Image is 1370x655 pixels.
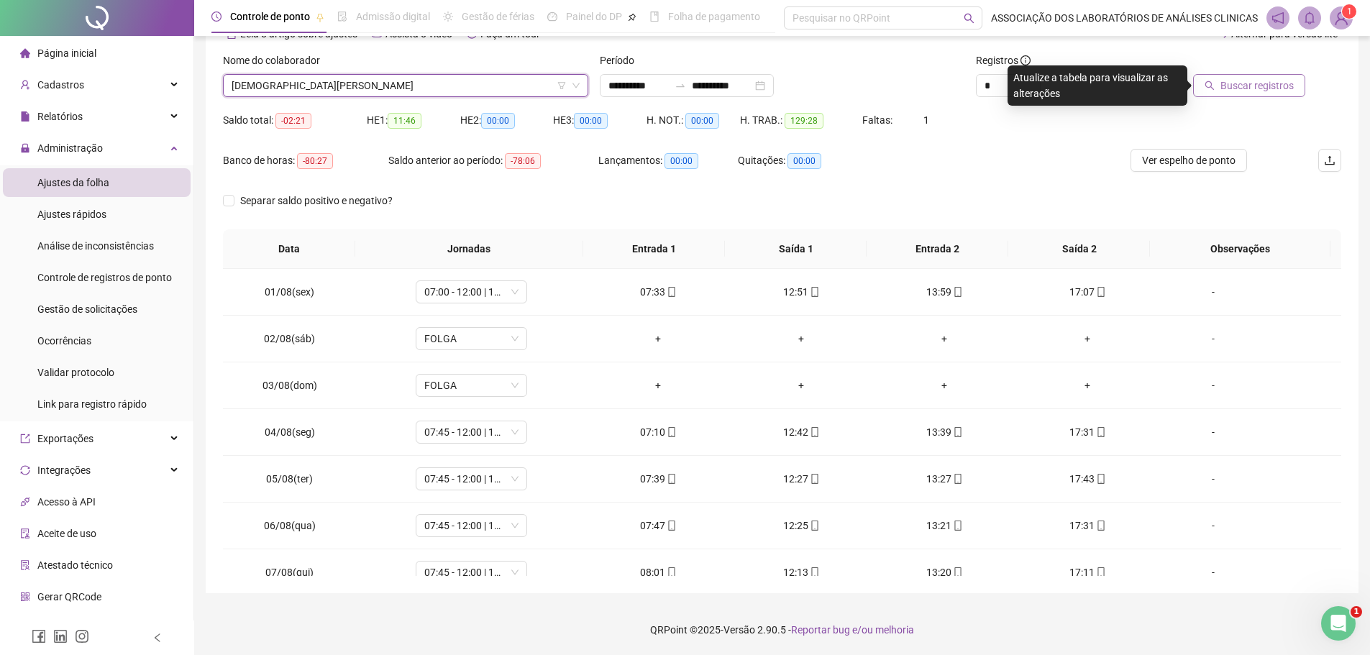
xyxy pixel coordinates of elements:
[1095,567,1106,577] span: mobile
[264,520,316,531] span: 06/08(qua)
[20,465,30,475] span: sync
[885,377,1005,393] div: +
[885,284,1005,300] div: 13:59
[557,81,566,90] span: filter
[1220,78,1294,93] span: Buscar registros
[976,52,1031,68] span: Registros
[808,567,820,577] span: mobile
[675,80,686,91] span: to
[443,12,453,22] span: sun
[1028,518,1148,533] div: 17:31
[808,521,820,531] span: mobile
[424,281,519,303] span: 07:00 - 12:00 | 13:00 - 17:00
[337,12,347,22] span: file-done
[1095,287,1106,297] span: mobile
[424,468,519,490] span: 07:45 - 12:00 | 13:00 - 17:30
[462,11,534,22] span: Gestão de férias
[923,114,929,126] span: 1
[1161,241,1319,257] span: Observações
[598,331,718,347] div: +
[194,605,1370,655] footer: QRPoint © 2025 - 2.90.5 -
[316,13,324,22] span: pushpin
[787,153,821,169] span: 00:00
[37,79,84,91] span: Cadastros
[1171,377,1256,393] div: -
[1171,518,1256,533] div: -
[951,521,963,531] span: mobile
[725,229,867,269] th: Saída 1
[1095,474,1106,484] span: mobile
[505,153,541,169] span: -78:06
[1347,6,1352,17] span: 1
[1028,564,1148,580] div: 17:11
[1028,377,1148,393] div: +
[547,12,557,22] span: dashboard
[598,284,718,300] div: 07:33
[1028,471,1148,487] div: 17:43
[37,496,96,508] span: Acesso à API
[230,11,310,22] span: Controle de ponto
[20,143,30,153] span: lock
[1131,149,1247,172] button: Ver espelho de ponto
[37,591,101,603] span: Gerar QRCode
[665,153,698,169] span: 00:00
[740,112,862,129] div: H. TRAB.:
[1193,74,1305,97] button: Buscar registros
[1171,564,1256,580] div: -
[885,424,1005,440] div: 13:39
[20,434,30,444] span: export
[424,328,519,349] span: FOLGA
[388,152,598,169] div: Saldo anterior ao período:
[37,464,91,476] span: Integrações
[553,112,647,129] div: HE 3:
[885,518,1005,533] div: 13:21
[232,75,580,96] span: LAISLAN ALVES SANTOS
[481,113,515,129] span: 00:00
[20,497,30,507] span: api
[424,515,519,536] span: 07:45 - 12:00 | 13:00 - 17:30
[367,112,460,129] div: HE 1:
[665,474,677,484] span: mobile
[741,377,862,393] div: +
[598,152,738,169] div: Lançamentos:
[266,473,313,485] span: 05/08(ter)
[862,114,895,126] span: Faltas:
[20,80,30,90] span: user-add
[665,521,677,531] span: mobile
[1020,55,1031,65] span: info-circle
[1171,331,1256,347] div: -
[572,81,580,90] span: down
[275,113,311,129] span: -02:21
[1171,284,1256,300] div: -
[223,229,355,269] th: Data
[1271,12,1284,24] span: notification
[741,424,862,440] div: 12:42
[598,518,718,533] div: 07:47
[37,47,96,59] span: Página inicial
[1142,152,1236,168] span: Ver espelho de ponto
[37,367,114,378] span: Validar protocolo
[20,48,30,58] span: home
[460,112,554,129] div: HE 2:
[1028,331,1148,347] div: +
[37,433,93,444] span: Exportações
[37,303,137,315] span: Gestão de solicitações
[37,398,147,410] span: Link para registro rápido
[297,153,333,169] span: -80:27
[265,426,315,438] span: 04/08(seg)
[355,229,583,269] th: Jornadas
[20,111,30,122] span: file
[574,113,608,129] span: 00:00
[951,474,963,484] span: mobile
[1303,12,1316,24] span: bell
[265,567,314,578] span: 07/08(qui)
[808,427,820,437] span: mobile
[37,209,106,220] span: Ajustes rápidos
[37,142,103,154] span: Administração
[424,562,519,583] span: 07:45 - 12:00 | 13:00 - 17:30
[665,287,677,297] span: mobile
[53,629,68,643] span: linkedin
[424,375,519,396] span: FOLGA
[1205,81,1215,91] span: search
[665,567,677,577] span: mobile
